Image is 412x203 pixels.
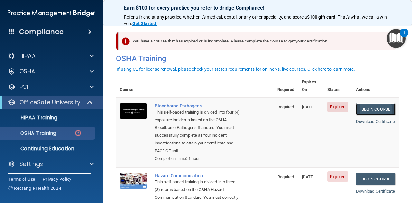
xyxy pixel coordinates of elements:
[19,27,64,36] h4: Compliance
[323,74,352,98] th: Status
[124,14,388,26] span: ! That's what we call a win-win.
[132,21,156,26] strong: Get Started
[19,98,80,106] p: OfficeSafe University
[277,174,294,179] span: Required
[277,105,294,109] span: Required
[356,103,395,115] a: Begin Course
[19,83,28,91] p: PCI
[302,105,314,109] span: [DATE]
[8,98,93,106] a: OfficeSafe University
[4,115,57,121] p: HIPAA Training
[8,83,94,91] a: PCI
[122,37,130,45] img: exclamation-circle-solid-danger.72ef9ffc.png
[8,68,94,75] a: OSHA
[116,74,151,98] th: Course
[327,171,348,182] span: Expired
[19,68,35,75] p: OSHA
[118,32,396,50] div: You have a course that has expired or is incomplete. Please complete the course to get your certi...
[387,29,406,48] button: Open Resource Center, 1 new notification
[356,189,395,194] a: Download Certificate
[327,102,348,112] span: Expired
[356,173,395,185] a: Begin Course
[307,14,335,20] strong: $100 gift card
[352,74,399,98] th: Actions
[8,7,95,20] img: PMB logo
[132,21,157,26] a: Get Started
[155,173,241,178] a: Hazard Communication
[116,54,399,63] h4: OSHA Training
[356,119,395,124] a: Download Certificate
[124,14,307,20] span: Refer a friend at any practice, whether it's medical, dental, or any other speciality, and score a
[43,176,72,182] a: Privacy Policy
[8,185,61,191] span: Ⓒ Rectangle Health 2024
[302,174,314,179] span: [DATE]
[117,67,355,71] div: If using CE for license renewal, please check your state's requirements for online vs. live cours...
[8,176,35,182] a: Terms of Use
[403,33,405,41] div: 1
[8,160,94,168] a: Settings
[8,52,94,60] a: HIPAA
[155,108,241,155] div: This self-paced training is divided into four (4) exposure incidents based on the OSHA Bloodborne...
[298,74,323,98] th: Expires On
[155,103,241,108] a: Bloodborne Pathogens
[4,145,92,152] p: Continuing Education
[19,160,43,168] p: Settings
[4,130,56,136] p: OSHA Training
[116,66,356,72] button: If using CE for license renewal, please check your state's requirements for online vs. live cours...
[155,155,241,162] div: Completion Time: 1 hour
[274,74,298,98] th: Required
[19,52,36,60] p: HIPAA
[74,129,82,137] img: danger-circle.6113f641.png
[124,5,391,11] p: Earn $100 for every practice you refer to Bridge Compliance!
